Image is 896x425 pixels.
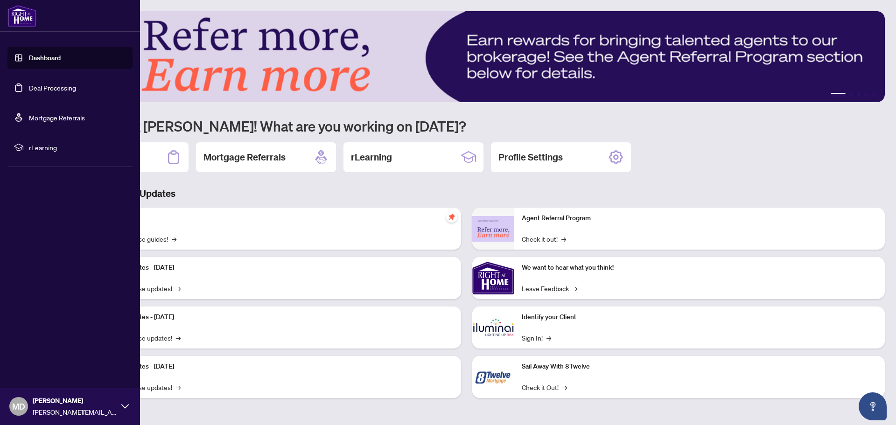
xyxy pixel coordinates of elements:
a: Dashboard [29,54,61,62]
span: [PERSON_NAME] [33,396,117,406]
h2: rLearning [351,151,392,164]
img: Sail Away With 8Twelve [472,356,514,398]
button: 2 [849,93,853,97]
button: 5 [872,93,875,97]
img: We want to hear what you think! [472,257,514,299]
a: Deal Processing [29,84,76,92]
span: → [562,382,567,392]
span: → [573,283,577,293]
button: Open asap [859,392,887,420]
span: [PERSON_NAME][EMAIL_ADDRESS][PERSON_NAME][DOMAIN_NAME] [33,407,117,417]
p: Platform Updates - [DATE] [98,312,454,322]
span: rLearning [29,142,126,153]
p: Self-Help [98,213,454,223]
p: Identify your Client [522,312,877,322]
a: Check it Out!→ [522,382,567,392]
h2: Profile Settings [498,151,563,164]
h1: Welcome back [PERSON_NAME]! What are you working on [DATE]? [49,117,885,135]
span: → [561,234,566,244]
span: pushpin [446,211,457,223]
a: Mortgage Referrals [29,113,85,122]
a: Sign In!→ [522,333,551,343]
p: Platform Updates - [DATE] [98,263,454,273]
h2: Mortgage Referrals [203,151,286,164]
span: → [172,234,176,244]
p: Platform Updates - [DATE] [98,362,454,372]
span: → [176,283,181,293]
span: → [546,333,551,343]
p: We want to hear what you think! [522,263,877,273]
span: MD [12,400,25,413]
a: Check it out!→ [522,234,566,244]
a: Leave Feedback→ [522,283,577,293]
h3: Brokerage & Industry Updates [49,187,885,200]
button: 1 [831,93,846,97]
img: logo [7,5,36,27]
img: Identify your Client [472,307,514,348]
span: → [176,382,181,392]
button: 3 [857,93,861,97]
p: Sail Away With 8Twelve [522,362,877,372]
img: Agent Referral Program [472,216,514,242]
button: 4 [864,93,868,97]
p: Agent Referral Program [522,213,877,223]
img: Slide 0 [49,11,885,102]
span: → [176,333,181,343]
